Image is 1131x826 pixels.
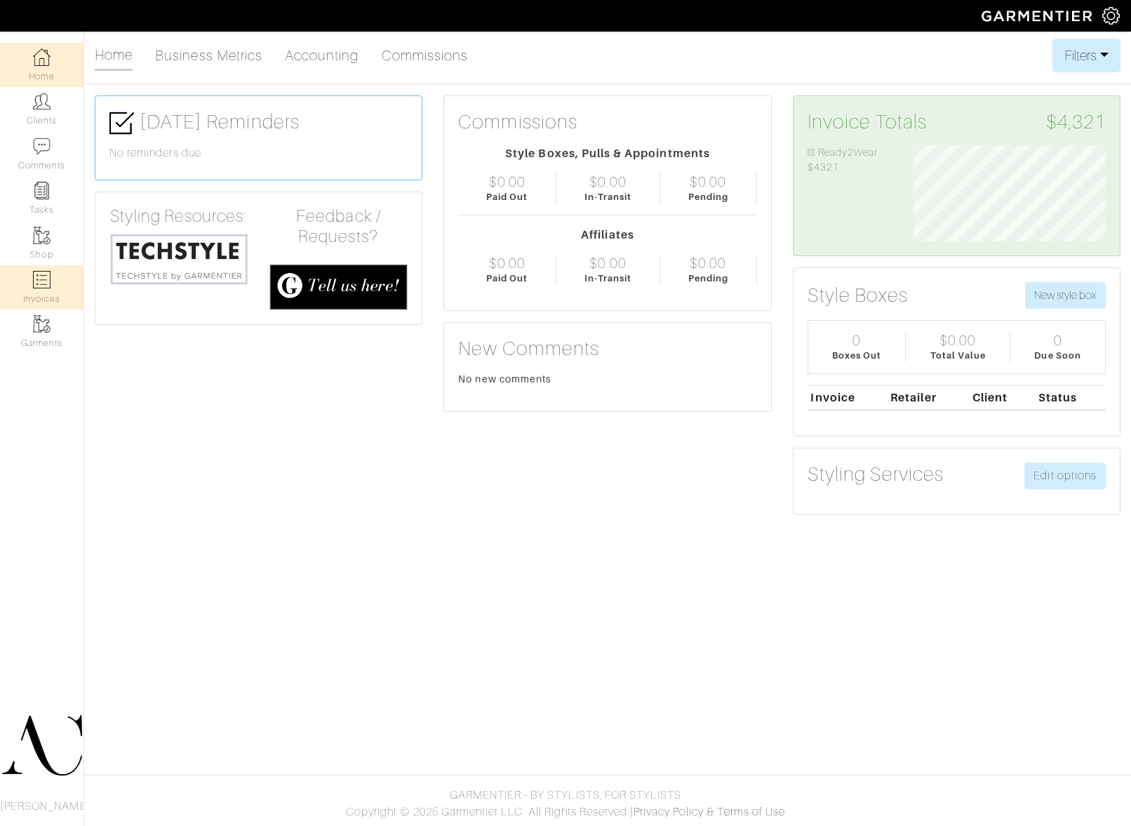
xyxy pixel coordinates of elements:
div: Boxes Out [832,349,881,362]
a: Business Metrics [155,41,262,69]
span: $4,321 [1046,110,1106,134]
img: reminder-icon-8004d30b9f0a5d33ae49ab947aed9ed385cf756f9e5892f1edd6e32f2345188e.png [33,182,51,199]
img: techstyle-93310999766a10050dc78ceb7f971a75838126fd19372ce40ba20cdf6a89b94b.png [109,232,248,286]
div: Pending [688,190,728,204]
th: Client [969,385,1034,410]
div: Paid Out [486,190,528,204]
a: Accounting [285,41,359,69]
a: Home [95,41,133,71]
div: Paid Out [486,272,528,285]
th: Status [1035,385,1106,410]
th: Invoice [808,385,888,410]
h6: No reminders due [109,147,408,160]
img: clients-icon-6bae9207a08558b7cb47a8932f037763ab4055f8c8b6bfacd5dc20c3e0201464.png [33,93,51,110]
a: Commissions [382,41,469,69]
th: Retailer [887,385,969,410]
img: comment-icon-a0a6a9ef722e966f86d9cbdc48e553b5cf19dbc54f86b18d962a5391bc8f6eb6.png [33,138,51,155]
img: garments-icon-b7da505a4dc4fd61783c78ac3ca0ef83fa9d6f193b1c9dc38574b1d14d53ca28.png [33,315,51,333]
h3: Commissions [458,110,577,134]
div: $0.00 [489,255,526,272]
div: $0.00 [489,173,526,190]
div: Due Soon [1034,349,1080,362]
div: $0.00 [589,173,626,190]
h3: Styling Services [808,462,944,486]
a: Edit options [1024,462,1106,489]
div: Style Boxes, Pulls & Appointments [458,145,756,162]
li: Ready2Wear: $4321 [808,145,893,175]
button: Filters [1052,39,1120,72]
img: garmentier-logo-header-white-b43fb05a5012e4ada735d5af1a66efaba907eab6374d6393d1fbf88cb4ef424d.png [975,4,1102,28]
h3: New Comments [458,337,756,361]
a: Privacy Policy & Terms of Use [634,806,785,818]
div: In-Transit [584,190,632,204]
button: New style box [1025,282,1106,309]
div: Total Value [930,349,986,362]
div: Affiliates [458,227,756,244]
div: Pending [688,272,728,285]
div: In-Transit [584,272,632,285]
h3: Style Boxes [808,284,909,307]
h3: [DATE] Reminders [109,110,408,135]
img: garments-icon-b7da505a4dc4fd61783c78ac3ca0ef83fa9d6f193b1c9dc38574b1d14d53ca28.png [33,227,51,244]
h3: Invoice Totals [808,110,1106,134]
div: 0 [852,332,861,349]
img: dashboard-icon-dbcd8f5a0b271acd01030246c82b418ddd0df26cd7fceb0bd07c9910d44c42f6.png [33,48,51,66]
div: 0 [1054,332,1062,349]
div: $0.00 [939,332,976,349]
div: $0.00 [589,255,626,272]
div: $0.00 [690,173,726,190]
div: No new comments [458,372,756,386]
div: $0.00 [690,255,726,272]
img: feedback_requests-3821251ac2bd56c73c230f3229a5b25d6eb027adea667894f41107c140538ee0.png [269,264,408,310]
img: orders-icon-0abe47150d42831381b5fb84f609e132dff9fe21cb692f30cb5eec754e2cba89.png [33,271,51,288]
h4: Feedback / Requests? [269,206,408,247]
h4: Styling Resources: [109,206,248,227]
span: Copyright © 2025 Garmentier LLC. All Rights Reserved. [346,806,630,818]
img: check-box-icon-36a4915ff3ba2bd8f6e4f29bc755bb66becd62c870f447fc0dd1365fcfddab58.png [109,111,134,135]
img: gear-icon-white-bd11855cb880d31180b6d7d6211b90ccbf57a29d726f0c71d8c61bd08dd39cc2.png [1102,7,1120,25]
